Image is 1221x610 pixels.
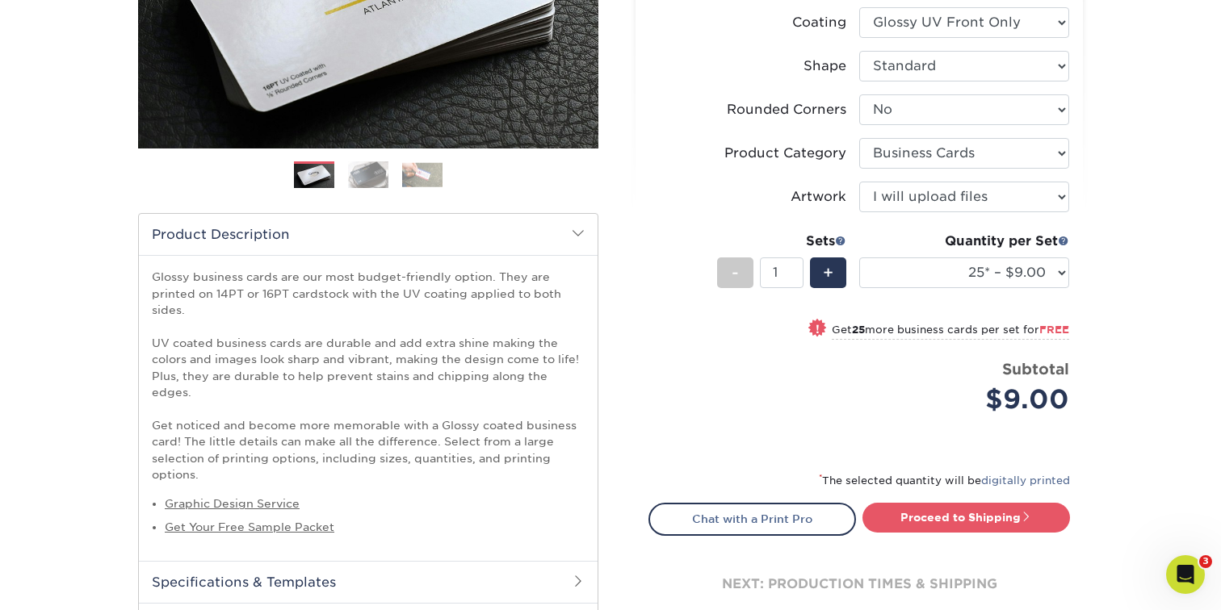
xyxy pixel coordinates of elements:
[139,561,598,603] h2: Specifications & Templates
[859,232,1069,251] div: Quantity per Set
[871,380,1069,419] div: $9.00
[832,324,1069,340] small: Get more business cards per set for
[819,474,1070,487] small: The selected quantity will be
[1166,555,1205,594] iframe: Intercom live chat
[862,503,1070,532] a: Proceed to Shipping
[402,162,443,187] img: Business Cards 03
[165,497,300,510] a: Graphic Design Service
[648,503,856,535] a: Chat with a Print Pro
[165,520,334,533] a: Get Your Free Sample Packet
[1199,555,1212,568] span: 3
[717,232,846,251] div: Sets
[852,324,865,336] strong: 25
[294,156,334,196] img: Business Cards 01
[981,474,1070,487] a: digitally printed
[823,261,833,285] span: +
[724,144,846,163] div: Product Category
[732,261,739,285] span: -
[727,100,846,119] div: Rounded Corners
[348,161,388,189] img: Business Cards 02
[791,187,846,207] div: Artwork
[816,320,820,337] span: !
[139,214,598,255] h2: Product Description
[1039,324,1069,336] span: FREE
[1002,360,1069,378] strong: Subtotal
[152,269,585,483] p: Glossy business cards are our most budget-friendly option. They are printed on 14PT or 16PT cards...
[792,13,846,32] div: Coating
[804,56,846,76] div: Shape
